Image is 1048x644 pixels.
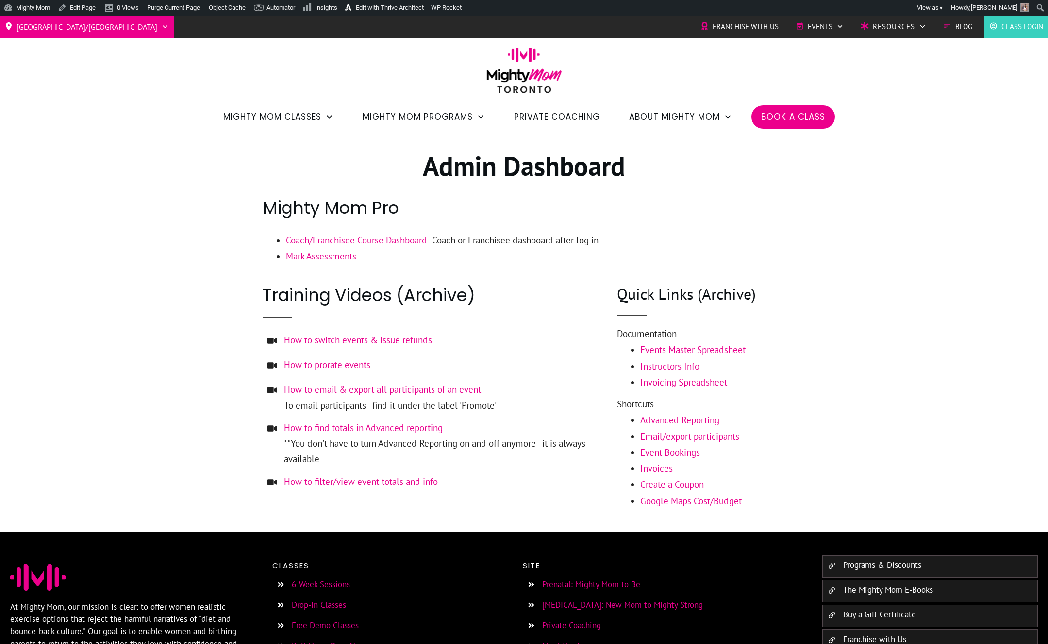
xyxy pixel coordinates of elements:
p: Classes [272,560,515,572]
a: Private Coaching [542,620,601,630]
a: Drop-in Classes [292,599,346,610]
h2: Mighty Mom Pro [263,196,786,231]
li: - Coach or Franchisee dashboard after log in [286,232,786,248]
h1: Admin Dashboard [263,148,786,195]
h3: Quick Links (Archive) [617,283,786,305]
a: Blog [943,19,972,34]
a: Invoices [640,463,673,474]
a: Buy a Gift Certificate [843,609,916,620]
p: Documentation [617,326,786,342]
span: Mighty Mom Classes [223,109,321,125]
p: Shortcuts [617,396,786,412]
a: About Mighty Mom [629,109,732,125]
a: Advanced Reporting [640,414,719,426]
a: [GEOGRAPHIC_DATA]/[GEOGRAPHIC_DATA] [5,19,169,34]
a: How to find totals in Advanced reporting [284,422,443,434]
a: Google Maps Cost/Budget [640,495,742,507]
a: Prenatal: Mighty Mom to Be [542,579,640,590]
img: mightymom-logo-toronto [482,47,567,100]
a: [MEDICAL_DATA]: New Mom to Mighty Strong [542,599,703,610]
a: Class Login [989,19,1043,34]
span: Mighty Mom Programs [363,109,473,125]
a: 6-Week Sessions [292,579,350,590]
span: **You don't have to turn Advanced Reporting on and off anymore - it is always available [284,420,609,467]
span: About Mighty Mom [629,109,720,125]
a: Events [796,19,844,34]
a: How to switch events & issue refunds [284,334,432,346]
span: Blog [955,19,972,34]
a: Coach/Franchisee Course Dashboard [286,234,427,246]
span: Franchise with Us [713,19,779,34]
img: Favicon Jessica Sennet Mighty Mom Prenatal Postpartum Mom & Baby Fitness Programs Toronto Ontario... [10,564,66,590]
a: Event Bookings [640,447,700,458]
span: [PERSON_NAME] [971,4,1017,11]
a: Invoicing Spreadsheet [640,376,727,388]
p: Site [523,560,802,572]
a: Free Demo Classes [292,620,359,630]
span: To email participants - find it under the label 'Promote' [284,382,497,413]
a: Franchise with Us [700,19,779,34]
a: Programs & Discounts [843,560,921,570]
a: Resources [861,19,926,34]
a: Book a Class [761,109,825,125]
span: Events [808,19,832,34]
a: How to filter/view event totals and info [284,476,438,487]
span: ▼ [939,5,944,11]
a: Instructors Info [640,360,699,372]
a: Mark Assessments [286,250,356,262]
h2: Training Videos (Archive) [263,283,609,307]
a: Create a Coupon [640,479,704,490]
a: Events Master Spreadsheet [640,344,746,355]
span: [GEOGRAPHIC_DATA]/[GEOGRAPHIC_DATA] [17,19,157,34]
a: How to prorate events [284,359,370,370]
a: Mighty Mom Programs [363,109,485,125]
a: Private Coaching [514,109,600,125]
a: Mighty Mom Classes [223,109,333,125]
a: The Mighty Mom E-Books [843,584,933,595]
a: How to email & export all participants of an event [284,384,481,395]
a: Email/export participants [640,431,739,442]
span: Resources [873,19,915,34]
span: Class Login [1001,19,1043,34]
